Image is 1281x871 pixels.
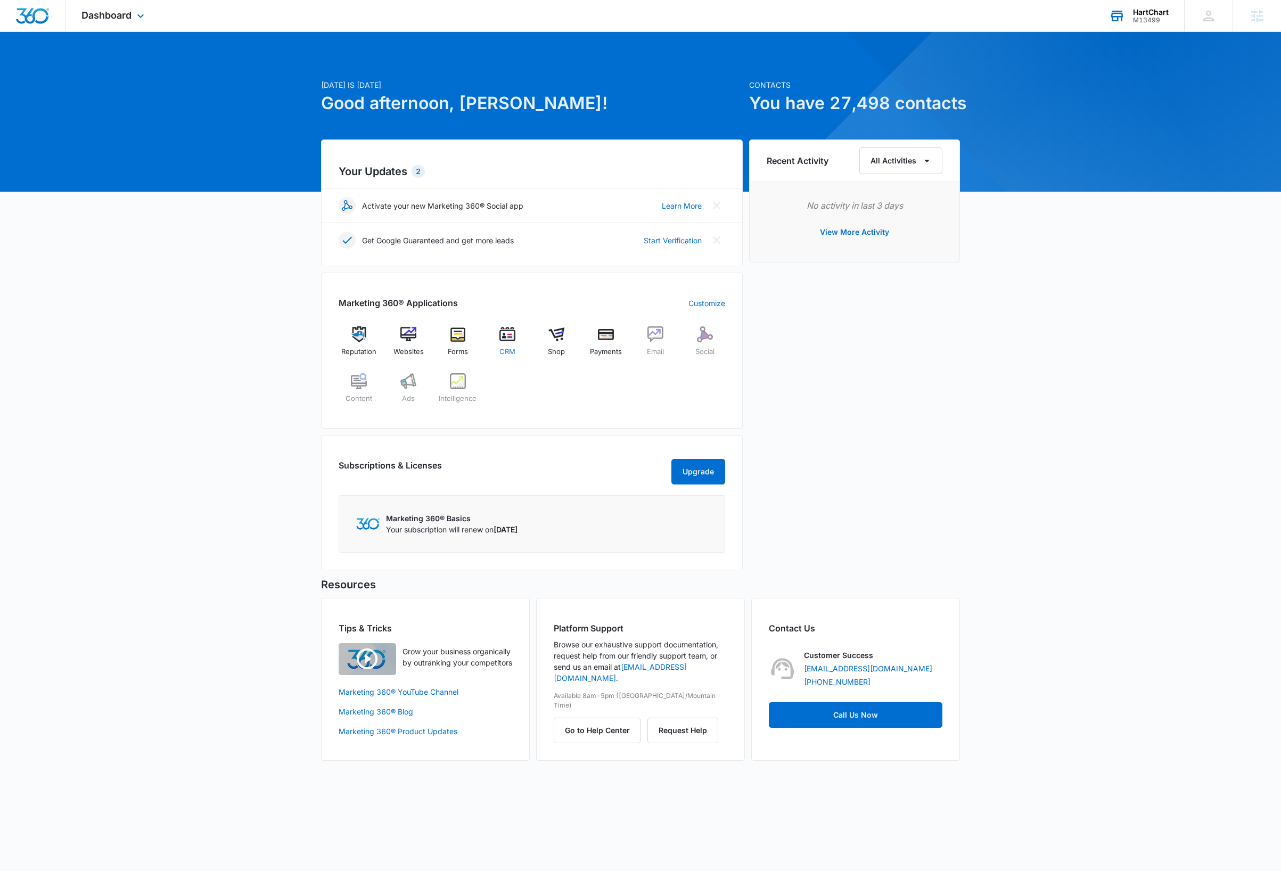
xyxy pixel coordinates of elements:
h5: Resources [321,577,960,593]
button: Close [708,197,725,214]
a: Reputation [339,326,380,365]
div: account name [1133,8,1169,17]
button: Go to Help Center [554,718,641,743]
a: Email [635,326,676,365]
img: Marketing 360 Logo [356,518,380,529]
button: View More Activity [809,219,900,245]
h2: Contact Us [769,622,942,635]
button: Close [708,232,725,249]
span: CRM [499,347,515,357]
h6: Recent Activity [767,154,828,167]
span: Websites [393,347,424,357]
a: Marketing 360® YouTube Channel [339,686,512,697]
span: Content [346,393,372,404]
img: Customer Success [769,655,796,683]
p: Available 8am-5pm ([GEOGRAPHIC_DATA]/Mountain Time) [554,691,727,710]
a: Learn More [662,200,702,211]
h1: Good afternoon, [PERSON_NAME]! [321,91,743,116]
a: Request Help [647,726,718,735]
span: [DATE] [494,525,518,534]
span: Dashboard [81,10,132,21]
p: Your subscription will renew on [386,524,518,535]
span: Social [695,347,715,357]
p: [DATE] is [DATE] [321,79,743,91]
span: Payments [590,347,622,357]
p: Grow your business organically by outranking your competitors [403,646,512,668]
a: Call Us Now [769,702,942,728]
a: Social [684,326,725,365]
p: Activate your new Marketing 360® Social app [362,200,523,211]
button: Upgrade [671,459,725,484]
img: Quick Overview Video [339,643,396,675]
span: Ads [402,393,415,404]
span: Email [647,347,664,357]
p: Get Google Guaranteed and get more leads [362,235,514,246]
h2: Your Updates [339,163,725,179]
a: Start Verification [644,235,702,246]
p: Browse our exhaustive support documentation, request help from our friendly support team, or send... [554,639,727,684]
a: CRM [487,326,528,365]
a: Ads [388,373,429,412]
span: Intelligence [439,393,477,404]
a: Payments [586,326,627,365]
button: All Activities [859,147,942,174]
span: Shop [548,347,565,357]
span: Forms [448,347,468,357]
h2: Subscriptions & Licenses [339,459,442,480]
p: Marketing 360® Basics [386,513,518,524]
a: Marketing 360® Product Updates [339,726,512,737]
span: Reputation [341,347,376,357]
a: Shop [536,326,577,365]
div: 2 [412,165,425,178]
a: Forms [438,326,479,365]
a: [PHONE_NUMBER] [804,676,871,687]
h2: Marketing 360® Applications [339,297,458,309]
div: account id [1133,17,1169,24]
p: No activity in last 3 days [767,199,942,212]
p: Customer Success [804,650,873,661]
p: Contacts [749,79,960,91]
a: Go to Help Center [554,726,647,735]
button: Request Help [647,718,718,743]
a: Marketing 360® Blog [339,706,512,717]
a: [EMAIL_ADDRESS][DOMAIN_NAME] [804,663,932,674]
a: Content [339,373,380,412]
a: Websites [388,326,429,365]
h2: Tips & Tricks [339,622,512,635]
h2: Platform Support [554,622,727,635]
h1: You have 27,498 contacts [749,91,960,116]
a: Customize [688,298,725,309]
a: Intelligence [438,373,479,412]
